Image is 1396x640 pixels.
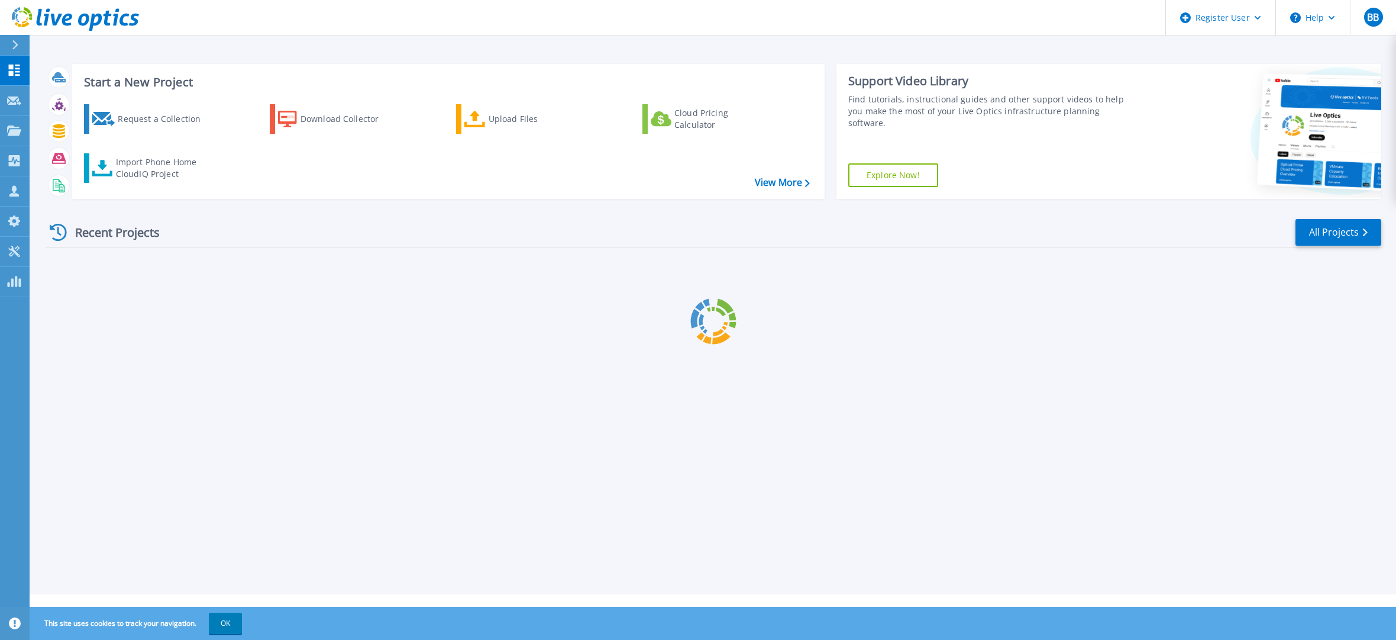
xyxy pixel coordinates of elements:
[1367,12,1379,22] span: BB
[33,613,242,634] span: This site uses cookies to track your navigation.
[674,107,769,131] div: Cloud Pricing Calculator
[642,104,774,134] a: Cloud Pricing Calculator
[456,104,588,134] a: Upload Files
[118,107,212,131] div: Request a Collection
[489,107,583,131] div: Upload Files
[270,104,402,134] a: Download Collector
[116,156,208,180] div: Import Phone Home CloudIQ Project
[84,104,216,134] a: Request a Collection
[848,94,1129,129] div: Find tutorials, instructional guides and other support videos to help you make the most of your L...
[1295,219,1381,246] a: All Projects
[300,107,395,131] div: Download Collector
[84,76,809,89] h3: Start a New Project
[848,73,1129,89] div: Support Video Library
[755,177,810,188] a: View More
[209,613,242,634] button: OK
[46,218,176,247] div: Recent Projects
[848,163,938,187] a: Explore Now!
